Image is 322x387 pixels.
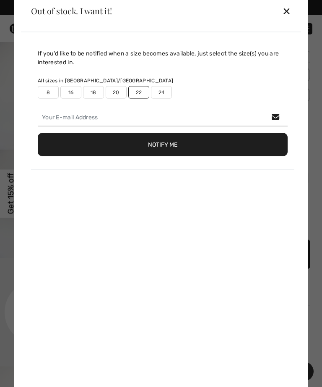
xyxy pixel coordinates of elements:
[282,2,291,20] div: ✕
[38,86,59,98] label: 8
[31,7,112,15] div: Out of stock. I want it!
[83,86,104,98] label: 18
[38,108,288,126] input: Your E-mail Address
[38,76,288,84] div: All sizes in [GEOGRAPHIC_DATA]/[GEOGRAPHIC_DATA]
[38,133,288,156] button: Notify Me
[128,86,149,98] label: 22
[38,49,288,66] div: If you'd like to be notified when a size becomes available, just select the size(s) you are inter...
[19,6,36,13] span: Help
[60,86,81,98] label: 16
[106,86,127,98] label: 20
[151,86,172,98] label: 24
